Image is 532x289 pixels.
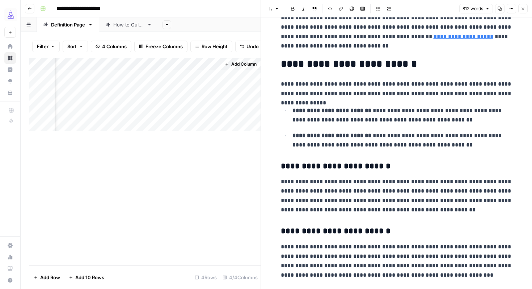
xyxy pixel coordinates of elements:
a: Learning Hub [4,263,16,274]
div: 4 Rows [192,272,220,283]
span: Add Column [231,61,257,67]
button: Freeze Columns [134,41,187,52]
a: Your Data [4,87,16,99]
span: Add 10 Rows [75,274,104,281]
button: Undo [235,41,263,52]
button: Sort [63,41,88,52]
button: Filter [32,41,60,52]
span: 812 words [463,5,483,12]
a: Opportunities [4,75,16,87]
span: Add Row [40,274,60,281]
div: Definition Page [51,21,85,28]
a: How to Guide [99,17,158,32]
div: 4/4 Columns [220,272,261,283]
button: Help + Support [4,274,16,286]
span: Filter [37,43,48,50]
button: Add Row [29,272,64,283]
a: Insights [4,64,16,75]
span: Row Height [202,43,228,50]
span: Sort [67,43,77,50]
span: 4 Columns [102,43,127,50]
a: Settings [4,240,16,251]
button: 4 Columns [91,41,131,52]
button: Add 10 Rows [64,272,109,283]
a: Home [4,41,16,52]
button: Workspace: AirOps Growth [4,6,16,24]
span: Freeze Columns [145,43,183,50]
button: Row Height [190,41,232,52]
a: Definition Page [37,17,99,32]
div: How to Guide [113,21,144,28]
span: Undo [246,43,259,50]
img: AirOps Growth Logo [4,8,17,21]
button: 812 words [459,4,493,13]
a: Browse [4,52,16,64]
a: Usage [4,251,16,263]
button: Add Column [222,59,259,69]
